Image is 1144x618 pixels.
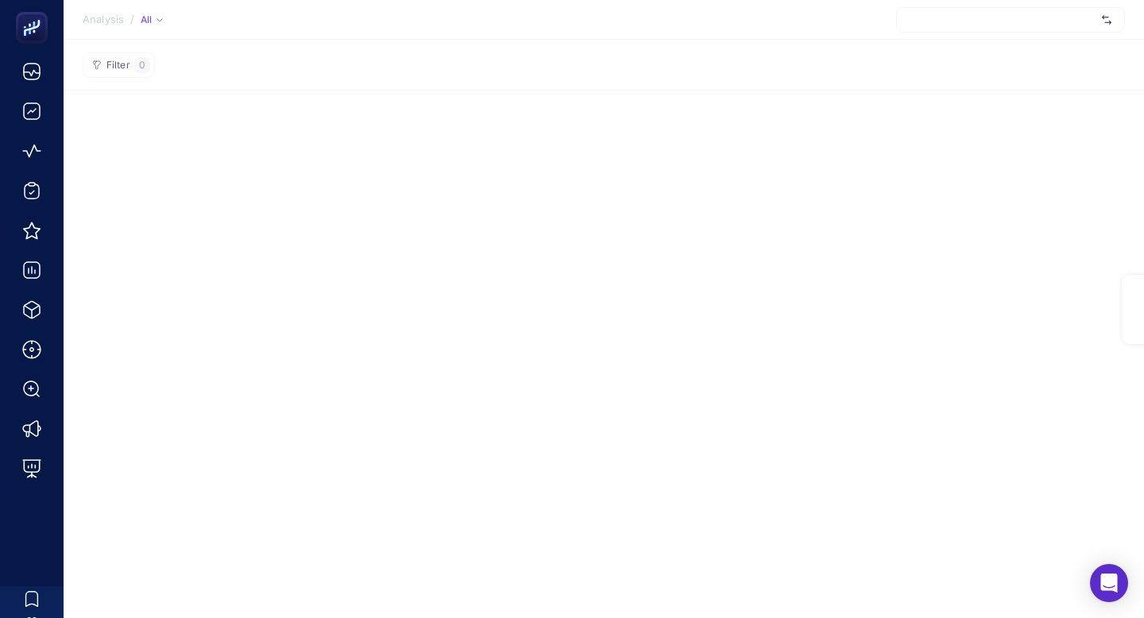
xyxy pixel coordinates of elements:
[83,14,124,26] span: Analysis
[141,14,163,26] div: All
[130,13,134,25] span: /
[139,59,145,71] span: 0
[1090,564,1128,602] div: Open Intercom Messenger
[106,60,129,71] span: Filter
[83,52,155,78] button: Filter0
[1102,12,1111,28] img: svg%3e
